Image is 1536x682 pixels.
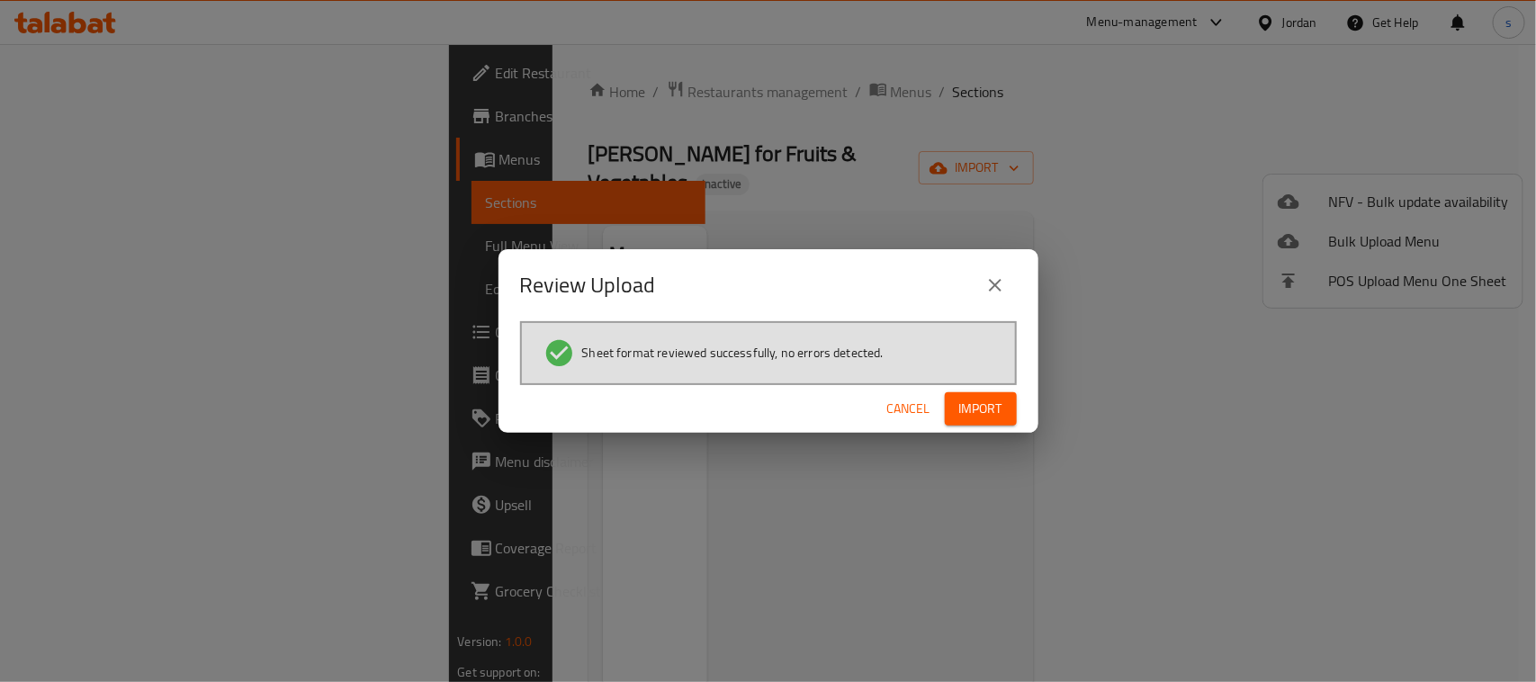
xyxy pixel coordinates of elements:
[887,398,930,420] span: Cancel
[582,344,884,362] span: Sheet format reviewed successfully, no errors detected.
[945,392,1017,426] button: Import
[520,271,656,300] h2: Review Upload
[880,392,938,426] button: Cancel
[959,398,1002,420] span: Import
[974,264,1017,307] button: close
